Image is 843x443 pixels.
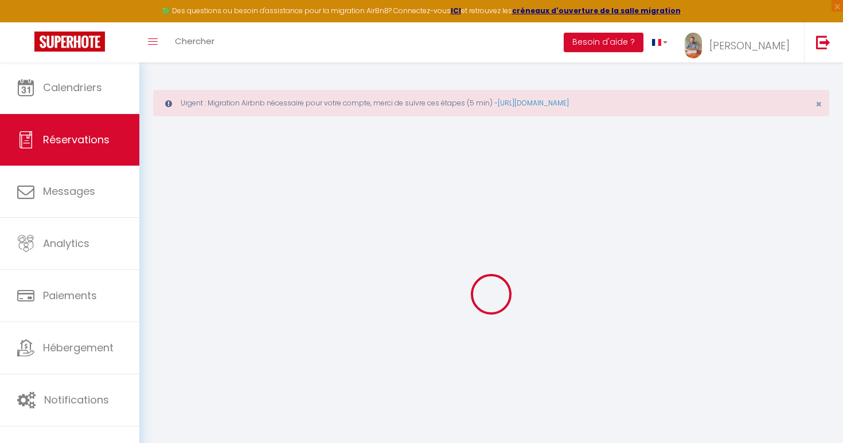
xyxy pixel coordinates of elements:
span: Réservations [43,132,110,147]
a: créneaux d'ouverture de la salle migration [512,6,681,15]
button: Ouvrir le widget de chat LiveChat [9,5,44,39]
div: Urgent : Migration Airbnb nécessaire pour votre compte, merci de suivre ces étapes (5 min) - [153,90,829,116]
span: Analytics [43,236,89,250]
span: × [815,97,822,111]
span: Chercher [175,35,214,47]
a: [URL][DOMAIN_NAME] [498,98,569,108]
button: Close [815,99,822,109]
img: logout [816,35,830,49]
a: ... [PERSON_NAME] [676,22,804,62]
img: ... [685,33,702,58]
a: Chercher [166,22,223,62]
span: Paiements [43,288,97,303]
span: Calendriers [43,80,102,95]
span: Messages [43,184,95,198]
span: Hébergement [43,340,114,355]
span: [PERSON_NAME] [709,38,790,53]
button: Besoin d'aide ? [564,33,643,52]
img: Super Booking [34,32,105,52]
span: Notifications [44,393,109,407]
a: ICI [451,6,461,15]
